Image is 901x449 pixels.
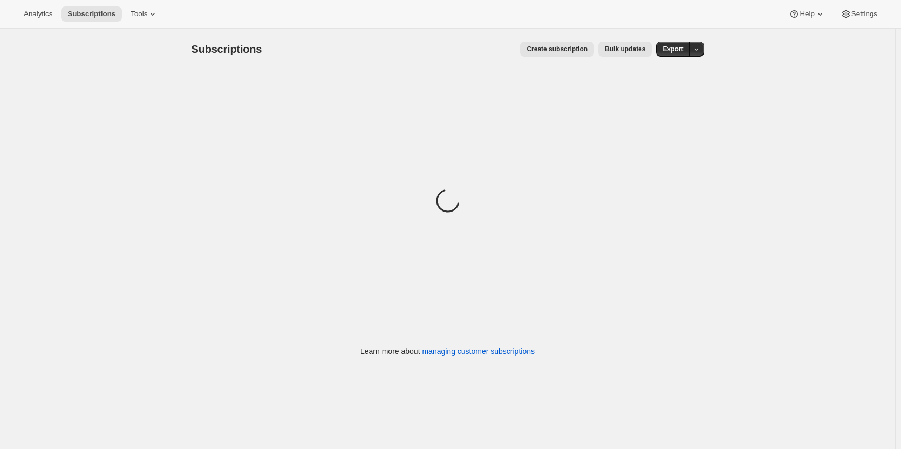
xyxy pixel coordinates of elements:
[131,10,147,18] span: Tools
[851,10,877,18] span: Settings
[800,10,814,18] span: Help
[61,6,122,22] button: Subscriptions
[360,346,535,357] p: Learn more about
[124,6,165,22] button: Tools
[782,6,831,22] button: Help
[656,42,690,57] button: Export
[663,45,683,53] span: Export
[520,42,594,57] button: Create subscription
[24,10,52,18] span: Analytics
[605,45,645,53] span: Bulk updates
[598,42,652,57] button: Bulk updates
[527,45,588,53] span: Create subscription
[192,43,262,55] span: Subscriptions
[17,6,59,22] button: Analytics
[834,6,884,22] button: Settings
[422,347,535,356] a: managing customer subscriptions
[67,10,115,18] span: Subscriptions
